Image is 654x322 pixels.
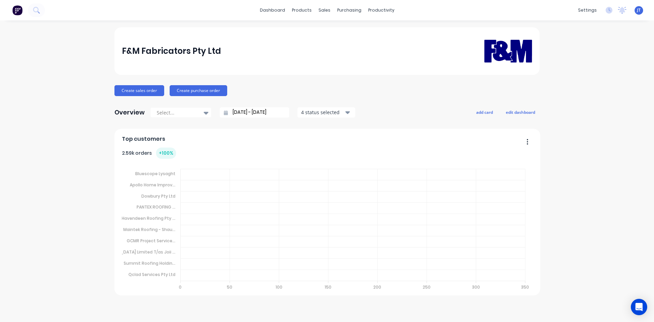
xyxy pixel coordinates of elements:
[374,284,381,290] tspan: 200
[575,5,600,15] div: settings
[128,272,175,277] tspan: Qclad Services Pty Ltd
[122,215,175,221] tspan: Havendeen Roofing Pty ...
[127,238,175,244] tspan: GCMR Project Service...
[472,284,480,290] tspan: 300
[123,227,175,232] tspan: Maintek Roofing - Shau...
[227,284,232,290] tspan: 50
[315,5,334,15] div: sales
[122,135,165,143] span: Top customers
[289,5,315,15] div: products
[135,171,175,177] tspan: Bluescope Lysaght
[334,5,365,15] div: purchasing
[256,5,289,15] a: dashboard
[141,193,175,199] tspan: Dowbury Pty Ltd
[484,30,532,72] img: F&M Fabricators Pty Ltd
[325,284,331,290] tspan: 150
[472,108,497,117] button: add card
[114,106,145,119] div: Overview
[365,5,398,15] div: productivity
[130,182,175,188] tspan: Apollo Home Improv...
[276,284,282,290] tspan: 100
[179,284,182,290] tspan: 0
[170,85,227,96] button: Create purchase order
[89,249,175,255] tspan: [DEMOGRAPHIC_DATA] Limited T/as Joii ...
[501,108,540,117] button: edit dashboard
[423,284,431,290] tspan: 250
[631,299,647,315] div: Open Intercom Messenger
[521,284,529,290] tspan: 350
[122,44,221,58] div: F&M Fabricators Pty Ltd
[637,7,641,13] span: JT
[122,148,176,159] div: 2.59k orders
[301,109,344,116] div: 4 status selected
[297,107,355,118] button: 4 status selected
[124,260,175,266] tspan: Summit Roofing Holdin...
[12,5,22,15] img: Factory
[156,148,176,159] div: + 100 %
[114,85,164,96] button: Create sales order
[137,204,175,210] tspan: PANTEX ROOFING ...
